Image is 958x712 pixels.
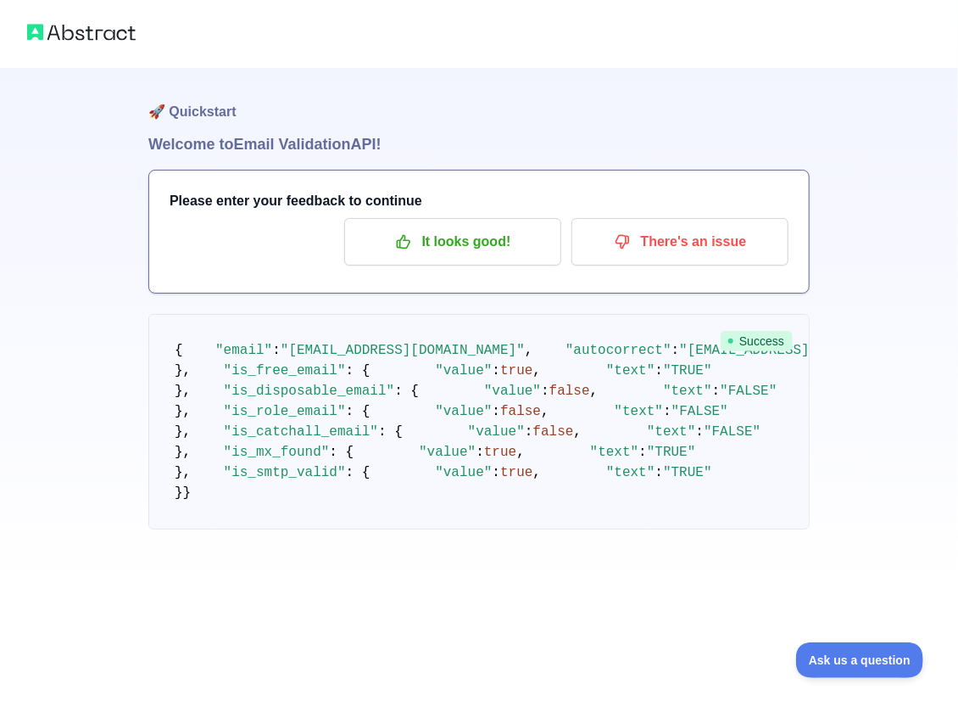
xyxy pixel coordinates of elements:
span: : [525,424,533,440]
span: : [671,343,680,358]
span: , [574,424,582,440]
span: , [590,384,599,399]
span: "text" [647,424,696,440]
span: "[EMAIL_ADDRESS][DOMAIN_NAME]" [281,343,525,358]
span: "is_smtp_valid" [224,465,346,480]
span: : [696,424,705,440]
h3: Please enter your feedback to continue [170,191,788,211]
span: : [492,363,500,378]
span: : [655,465,664,480]
span: "is_mx_found" [224,445,330,460]
span: "TRUE" [647,445,696,460]
span: Success [721,331,793,351]
span: "autocorrect" [565,343,671,358]
span: false [549,384,590,399]
span: : { [346,404,370,419]
span: : [492,404,500,419]
span: , [533,363,542,378]
span: "value" [419,445,476,460]
span: true [484,445,516,460]
p: There's an issue [584,227,776,256]
span: "text" [590,445,639,460]
span: "FALSE" [671,404,728,419]
h1: Welcome to Email Validation API! [148,132,810,156]
img: Abstract logo [27,20,136,44]
span: "text" [615,404,664,419]
span: "text" [606,363,655,378]
span: { [175,343,183,358]
span: "is_role_email" [224,404,346,419]
span: "value" [435,465,492,480]
span: : [663,404,671,419]
span: "value" [435,404,492,419]
span: "FALSE" [704,424,760,440]
span: , [516,445,525,460]
span: : [492,465,500,480]
span: "TRUE" [663,465,712,480]
p: It looks good! [357,227,549,256]
span: false [533,424,574,440]
span: : { [329,445,354,460]
button: It looks good! [344,218,561,266]
span: : [272,343,281,358]
span: : { [378,424,403,440]
span: "[EMAIL_ADDRESS][DOMAIN_NAME]" [679,343,923,358]
span: true [500,465,532,480]
span: "FALSE" [720,384,777,399]
span: "is_catchall_email" [224,424,378,440]
button: There's an issue [571,218,788,266]
span: "text" [606,465,655,480]
span: false [500,404,541,419]
span: , [533,465,542,480]
span: , [525,343,533,358]
h1: 🚀 Quickstart [148,68,810,132]
span: "value" [484,384,541,399]
span: "is_free_email" [224,363,346,378]
iframe: Toggle Customer Support [796,642,924,678]
span: : { [346,465,370,480]
span: : [712,384,721,399]
span: : [655,363,664,378]
span: "email" [215,343,272,358]
span: : { [346,363,370,378]
span: : [476,445,484,460]
span: "TRUE" [663,363,712,378]
span: true [500,363,532,378]
span: : { [394,384,419,399]
span: : [541,384,549,399]
span: "text" [663,384,712,399]
span: "is_disposable_email" [224,384,395,399]
span: "value" [468,424,525,440]
span: : [638,445,647,460]
span: "value" [435,363,492,378]
span: , [541,404,549,419]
